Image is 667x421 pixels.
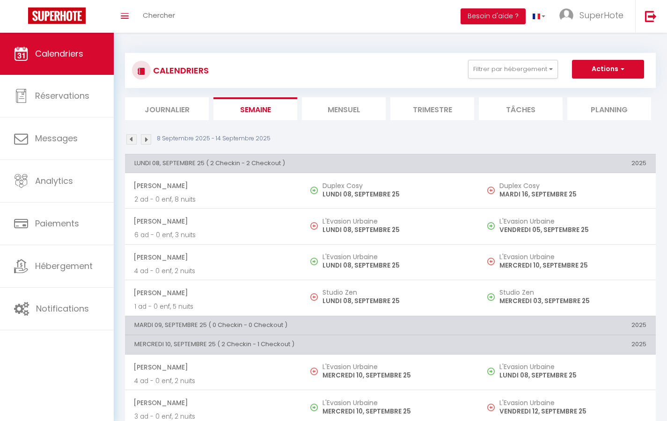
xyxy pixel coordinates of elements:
span: Analytics [35,175,73,187]
h5: L'Evasion Urbaine [323,363,469,370]
button: Besoin d'aide ? [461,8,526,24]
p: 4 ad - 0 enf, 2 nuits [134,376,293,386]
p: MERCREDI 03, SEPTEMBRE 25 [499,296,646,306]
span: Messages [35,132,78,144]
p: MERCREDI 10, SEPTEMBRE 25 [323,370,469,380]
p: 4 ad - 0 enf, 2 nuits [134,266,293,276]
p: MERCREDI 10, SEPTEMBRE 25 [499,261,646,270]
span: [PERSON_NAME] [133,284,293,302]
p: VENDREDI 12, SEPTEMBRE 25 [499,406,646,416]
img: NO IMAGE [310,222,318,230]
h5: Duplex Cosy [323,182,469,189]
span: Paiements [35,218,79,229]
th: 2025 [479,335,656,354]
h5: L'Evasion Urbaine [323,218,469,225]
h5: L'Evasion Urbaine [499,253,646,261]
span: SuperHote [579,9,623,21]
span: Notifications [36,303,89,314]
h5: Studio Zen [499,289,646,296]
h5: L'Evasion Urbaine [499,363,646,370]
span: [PERSON_NAME] [133,248,293,266]
th: 2025 [479,154,656,173]
p: LUNDI 08, SEPTEMBRE 25 [323,296,469,306]
h5: L'Evasion Urbaine [323,253,469,261]
li: Tâches [479,97,563,120]
h3: CALENDRIERS [151,60,209,81]
span: Chercher [143,10,175,20]
p: 6 ad - 0 enf, 3 nuits [134,230,293,240]
img: NO IMAGE [487,222,495,230]
p: LUNDI 08, SEPTEMBRE 25 [499,370,646,380]
img: NO IMAGE [487,187,495,194]
span: [PERSON_NAME] [133,212,293,230]
li: Planning [567,97,651,120]
span: Réservations [35,90,89,102]
img: Super Booking [28,7,86,24]
p: 2 ad - 0 enf, 8 nuits [134,195,293,204]
h5: L'Evasion Urbaine [499,399,646,406]
span: Calendriers [35,48,83,59]
span: Hébergement [35,260,93,272]
img: NO IMAGE [487,258,495,265]
button: Actions [572,60,644,79]
p: LUNDI 08, SEPTEMBRE 25 [323,225,469,235]
li: Journalier [125,97,209,120]
img: NO IMAGE [310,293,318,301]
img: logout [645,10,657,22]
p: VENDREDI 05, SEPTEMBRE 25 [499,225,646,235]
th: LUNDI 08, SEPTEMBRE 25 ( 2 Checkin - 2 Checkout ) [125,154,479,173]
p: LUNDI 08, SEPTEMBRE 25 [323,189,469,199]
h5: L'Evasion Urbaine [499,218,646,225]
p: MERCREDI 10, SEPTEMBRE 25 [323,406,469,416]
h5: Duplex Cosy [499,182,646,189]
li: Mensuel [302,97,386,120]
p: 1 ad - 0 enf, 5 nuits [134,302,293,312]
button: Ouvrir le widget de chat LiveChat [7,4,36,32]
th: MERCREDI 10, SEPTEMBRE 25 ( 2 Checkin - 1 Checkout ) [125,335,479,354]
span: [PERSON_NAME] [133,177,293,195]
img: NO IMAGE [487,293,495,301]
img: NO IMAGE [487,368,495,375]
span: [PERSON_NAME] [133,394,293,412]
li: Semaine [213,97,297,120]
h5: L'Evasion Urbaine [323,399,469,406]
p: 8 Septembre 2025 - 14 Septembre 2025 [157,134,271,143]
button: Filtrer par hébergement [468,60,558,79]
h5: Studio Zen [323,289,469,296]
img: NO IMAGE [310,368,318,375]
th: 2025 [479,316,656,334]
p: LUNDI 08, SEPTEMBRE 25 [323,261,469,270]
span: [PERSON_NAME] [133,358,293,376]
img: NO IMAGE [487,404,495,411]
img: ... [559,8,573,22]
li: Trimestre [390,97,474,120]
p: MARDI 16, SEPTEMBRE 25 [499,189,646,199]
th: MARDI 09, SEPTEMBRE 25 ( 0 Checkin - 0 Checkout ) [125,316,479,334]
